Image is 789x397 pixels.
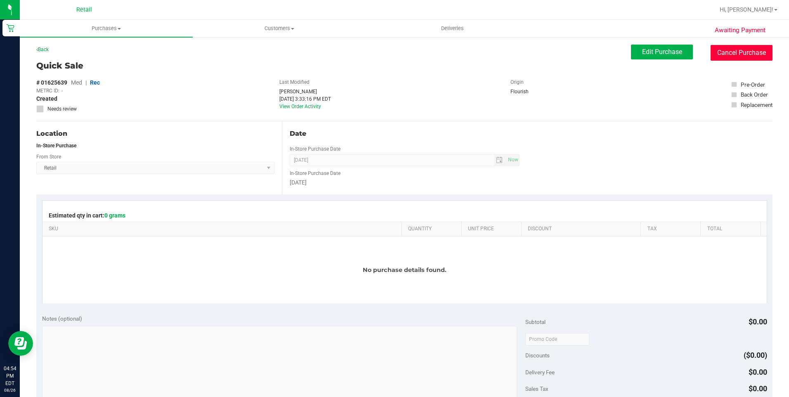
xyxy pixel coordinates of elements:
div: Pre-Order [741,80,765,89]
button: Edit Purchase [631,45,693,59]
a: View Order Activity [279,104,321,109]
a: Total [707,226,757,232]
a: Discount [528,226,638,232]
span: Awaiting Payment [715,26,765,35]
span: 0 grams [104,212,125,219]
span: Created [36,95,57,103]
p: 08/26 [4,387,16,393]
span: Quick Sale [36,59,83,72]
a: Purchases [20,20,193,37]
label: In-Store Purchase Date [290,145,340,153]
span: $0.00 [749,368,767,376]
div: Location [36,129,274,139]
a: Tax [647,226,697,232]
div: Back Order [741,90,768,99]
div: Replacement [741,101,772,109]
div: [DATE] [290,178,520,187]
input: Promo Code [525,333,589,345]
span: Hi, [PERSON_NAME]! [720,6,773,13]
span: Retail [76,6,92,13]
a: Customers [193,20,366,37]
a: Unit Price [468,226,518,232]
span: Delivery Fee [525,369,555,376]
label: In-Store Purchase Date [290,170,340,177]
span: Estimated qty in cart: [49,212,125,219]
span: # 01625639 [36,78,67,87]
span: | [85,79,87,86]
span: Sales Tax [525,385,548,392]
span: METRC ID: [36,87,59,95]
span: Notes (optional) [42,315,82,322]
span: Edit Purchase [642,48,682,56]
label: Last Modified [279,78,309,86]
button: Cancel Purchase [711,45,772,61]
span: $0.00 [749,384,767,393]
span: $0.00 [749,317,767,326]
label: From Store [36,153,61,161]
a: Quantity [408,226,458,232]
div: [DATE] 3:33:16 PM EDT [279,95,331,103]
span: Discounts [525,348,550,363]
span: ($0.00) [744,351,767,359]
span: Needs review [47,105,77,113]
span: Subtotal [525,319,546,325]
span: Med [71,79,82,86]
div: Date [290,129,520,139]
span: - [61,87,63,95]
p: 04:54 PM EDT [4,365,16,387]
span: Deliveries [430,25,475,32]
span: Purchases [20,25,193,32]
inline-svg: Retail [6,24,14,32]
span: Customers [193,25,365,32]
iframe: Resource center [8,331,33,356]
a: Deliveries [366,20,539,37]
div: No purchase details found. [43,236,767,303]
div: Flourish [510,88,552,95]
div: [PERSON_NAME] [279,88,331,95]
strong: In-Store Purchase [36,143,76,149]
a: SKU [49,226,398,232]
span: Rec [90,79,100,86]
label: Origin [510,78,524,86]
a: Back [36,47,49,52]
